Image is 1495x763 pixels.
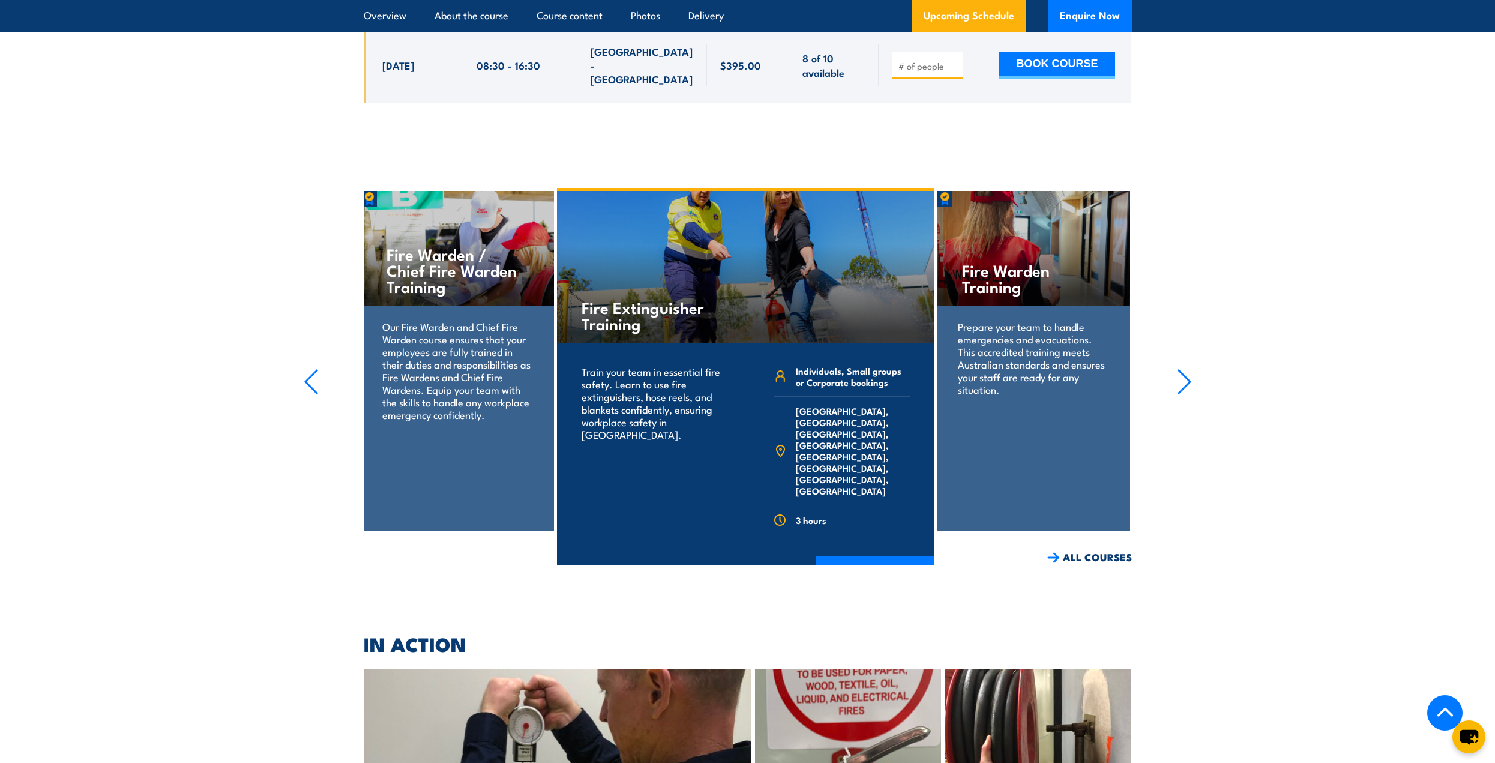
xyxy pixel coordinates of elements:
a: ALL COURSES [1047,550,1132,564]
p: Train your team in essential fire safety. Learn to use fire extinguishers, hose reels, and blanke... [582,365,730,441]
span: [GEOGRAPHIC_DATA], [GEOGRAPHIC_DATA], [GEOGRAPHIC_DATA], [GEOGRAPHIC_DATA], [GEOGRAPHIC_DATA], [G... [796,405,910,496]
p: Our Fire Warden and Chief Fire Warden course ensures that your employees are fully trained in the... [382,320,533,421]
h2: IN ACTION [364,635,1132,652]
span: 08:30 - 16:30 [477,58,540,72]
span: 8 of 10 available [802,51,865,79]
span: 3 hours [796,514,826,526]
span: [GEOGRAPHIC_DATA] - [GEOGRAPHIC_DATA] [591,44,694,86]
p: Prepare your team to handle emergencies and evacuations. This accredited training meets Australia... [958,320,1108,396]
input: # of people [898,60,958,72]
h4: Fire Extinguisher Training [582,299,723,331]
span: Individuals, Small groups or Corporate bookings [796,365,910,388]
span: $395.00 [720,58,761,72]
h4: Fire Warden / Chief Fire Warden Training [387,246,529,294]
button: BOOK COURSE [999,52,1115,79]
h4: Fire Warden Training [962,262,1104,294]
button: chat-button [1452,720,1485,753]
a: COURSE DETAILS [816,556,934,588]
span: [DATE] [382,58,414,72]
